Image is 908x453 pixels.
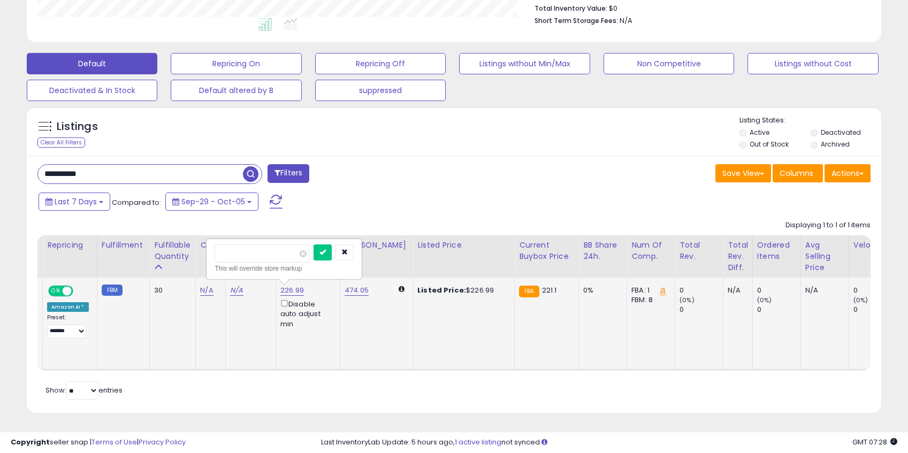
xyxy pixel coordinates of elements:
[37,137,85,148] div: Clear All Filters
[821,128,861,137] label: Deactivated
[680,286,723,295] div: 0
[215,263,354,274] div: This will override store markup
[165,193,258,211] button: Sep-29 - Oct-05
[200,240,221,251] div: Cost
[345,240,408,251] div: [PERSON_NAME]
[417,285,466,295] b: Listed Price:
[852,437,897,447] span: 2025-10-13 07:28 GMT
[57,119,98,134] h5: Listings
[45,385,123,395] span: Show: entries
[519,240,574,262] div: Current Buybox Price
[757,240,796,262] div: Ordered Items
[154,240,191,262] div: Fulfillable Quantity
[680,240,719,262] div: Total Rev.
[780,168,813,179] span: Columns
[519,286,539,297] small: FBA
[583,286,619,295] div: 0%
[680,305,723,314] div: 0
[102,240,145,251] div: Fulfillment
[47,314,89,338] div: Preset:
[417,240,510,251] div: Listed Price
[853,296,868,304] small: (0%)
[805,240,844,273] div: Avg Selling Price
[715,164,771,182] button: Save View
[27,80,157,101] button: Deactivated & In Stock
[345,285,369,296] a: 474.05
[583,240,622,262] div: BB Share 24h.
[55,196,97,207] span: Last 7 Days
[620,16,632,26] span: N/A
[805,286,841,295] div: N/A
[171,53,301,74] button: Repricing On
[853,305,897,314] div: 0
[27,53,157,74] button: Default
[72,287,89,296] span: OFF
[853,286,897,295] div: 0
[315,80,446,101] button: suppressed
[750,140,789,149] label: Out of Stock
[455,437,501,447] a: 1 active listing
[853,240,892,251] div: Velocity
[728,240,748,273] div: Total Rev. Diff.
[747,53,878,74] button: Listings without Cost
[47,302,89,312] div: Amazon AI *
[39,193,110,211] button: Last 7 Days
[230,285,243,296] a: N/A
[11,437,50,447] strong: Copyright
[739,116,881,126] p: Listing States:
[171,80,301,101] button: Default altered by B
[181,196,245,207] span: Sep-29 - Oct-05
[757,296,772,304] small: (0%)
[728,286,744,295] div: N/A
[315,53,446,74] button: Repricing Off
[47,240,93,251] div: Repricing
[112,197,161,208] span: Compared to:
[154,286,187,295] div: 30
[825,164,871,182] button: Actions
[680,296,695,304] small: (0%)
[11,437,186,448] div: seller snap | |
[535,16,618,25] b: Short Term Storage Fees:
[631,295,667,305] div: FBM: 8
[321,437,897,448] div: Last InventoryLab Update: 5 hours ago, not synced.
[757,286,800,295] div: 0
[631,286,667,295] div: FBA: 1
[821,140,850,149] label: Archived
[535,1,863,14] li: $0
[542,285,557,295] span: 221.1
[102,285,123,296] small: FBM
[280,298,332,329] div: Disable auto adjust min
[631,240,670,262] div: Num of Comp.
[757,305,800,314] div: 0
[773,164,823,182] button: Columns
[200,285,213,296] a: N/A
[49,287,63,296] span: ON
[268,164,309,183] button: Filters
[280,285,304,296] a: 226.99
[785,220,871,231] div: Displaying 1 to 1 of 1 items
[535,4,607,13] b: Total Inventory Value:
[459,53,590,74] button: Listings without Min/Max
[139,437,186,447] a: Privacy Policy
[750,128,769,137] label: Active
[91,437,137,447] a: Terms of Use
[604,53,734,74] button: Non Competitive
[417,286,506,295] div: $226.99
